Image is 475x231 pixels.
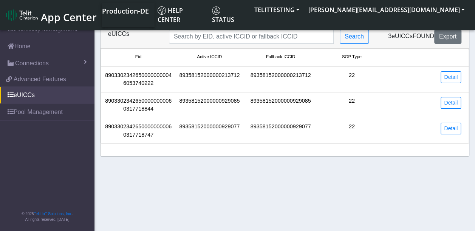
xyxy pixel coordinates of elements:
[316,71,387,88] div: 22
[304,3,469,17] button: [PERSON_NAME][EMAIL_ADDRESS][DOMAIN_NAME]
[441,71,461,83] a: Detail
[174,97,245,113] div: 89358152000000929085
[174,123,245,139] div: 89358152000000929077
[245,123,316,139] div: 89358152000000929077
[316,97,387,113] div: 22
[15,59,49,68] span: Connections
[102,29,163,44] div: eUICCs
[174,71,245,88] div: 89358152000000213712
[340,29,369,44] button: Search
[266,54,295,60] span: Fallback ICCID
[102,6,149,15] span: Production-DE
[6,7,96,23] a: App Center
[245,97,316,113] div: 89358152000000929085
[391,33,413,39] span: eUICCs
[169,29,334,44] input: Search...
[212,6,220,15] img: status.svg
[316,123,387,139] div: 22
[209,3,250,27] a: Status
[34,212,72,216] a: Telit IoT Solutions, Inc.
[103,71,174,88] div: 89033023426500000000046053740222
[158,6,183,24] span: Help center
[439,33,456,40] span: Export
[103,97,174,113] div: 89033023426500000000060317718844
[388,33,391,39] span: 3
[41,10,97,24] span: App Center
[197,54,222,60] span: Active ICCID
[434,29,461,44] button: Export
[245,71,316,88] div: 89358152000000213712
[158,6,166,15] img: knowledge.svg
[250,3,304,17] button: TELITTESTING
[102,3,149,18] a: Your current platform instance
[441,97,461,109] a: Detail
[413,33,434,39] span: found
[155,3,209,27] a: Help center
[342,54,362,60] span: SGP Type
[103,123,174,139] div: 89033023426500000000060317718747
[135,54,142,60] span: Eid
[441,123,461,134] a: Detail
[14,75,66,84] span: Advanced Features
[6,9,38,21] img: logo-telit-cinterion-gw-new.png
[212,6,234,24] span: Status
